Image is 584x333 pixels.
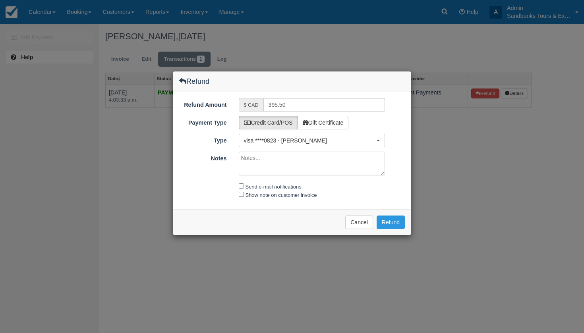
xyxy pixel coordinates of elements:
[179,77,209,85] h4: Refund
[377,216,405,229] button: Refund
[244,137,375,144] span: visa ****0823 - [PERSON_NAME]
[244,102,259,108] small: $ CAD
[173,152,233,163] label: Notes
[239,116,298,129] label: Credit Card/POS
[246,192,317,198] label: Show note on customer invoice
[173,134,233,145] label: Type
[173,98,233,109] label: Refund Amount
[173,116,233,127] label: Payment Type
[246,184,302,190] label: Send e-mail notifications
[345,216,373,229] button: Cancel
[298,116,349,129] label: Gift Certificate
[239,134,385,147] button: visa ****0823 - [PERSON_NAME]
[263,98,385,112] input: Valid number required.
